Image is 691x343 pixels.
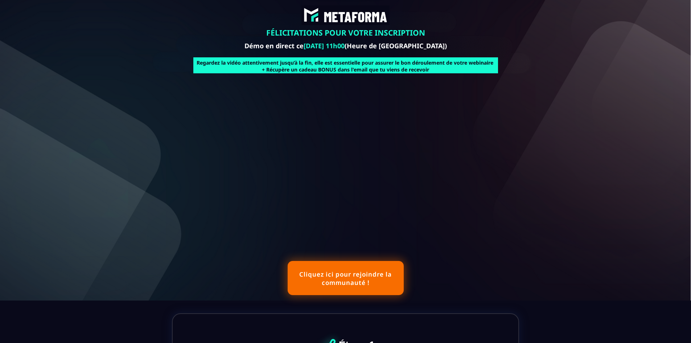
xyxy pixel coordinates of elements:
text: Démo en direct ce (Heure de [GEOGRAPHIC_DATA]) [5,40,686,52]
b: [DATE] 11h00 [304,41,345,50]
text: Regardez la vidéo attentivement jusqu’à la fin, elle est essentielle pour assurer le bon déroulem... [193,57,498,75]
img: abe9e435164421cb06e33ef15842a39e_e5ef653356713f0d7dd3797ab850248d_Capture_d%E2%80%99e%CC%81cran_2... [301,5,390,25]
text: FÉLICITATIONS POUR VOTRE INSCRIPTION [5,26,686,40]
button: Cliquez ici pour rejoindre la communauté ! [288,261,404,295]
